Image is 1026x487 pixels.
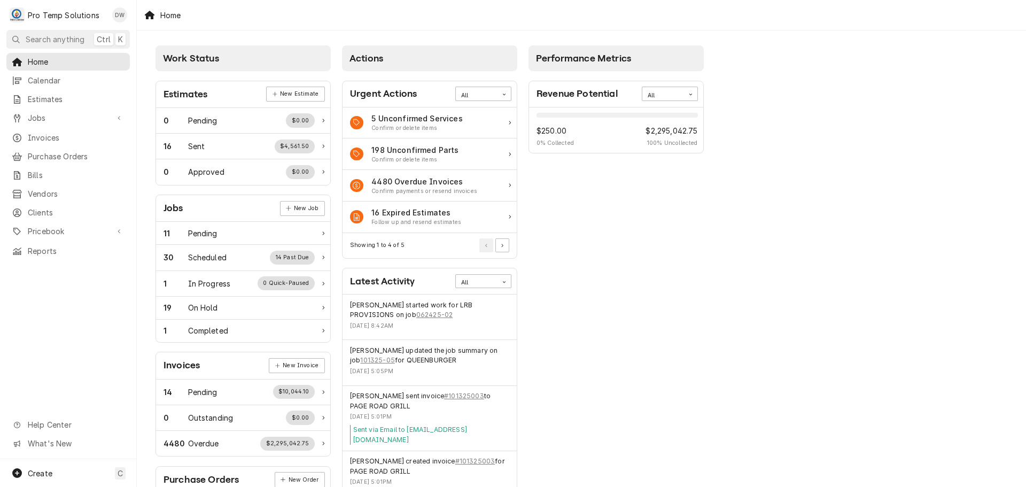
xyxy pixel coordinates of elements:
[286,165,315,179] div: Work Status Supplemental Data
[156,431,330,456] a: Work Status
[371,176,477,187] div: Action Item Title
[350,457,509,476] div: Event String
[416,310,453,320] a: 062425-02
[156,297,330,320] div: Work Status
[188,438,219,449] div: Work Status Title
[6,242,130,260] a: Reports
[188,302,218,313] div: Work Status Title
[164,325,188,336] div: Work Status Count
[350,413,509,421] div: Event Timestamp
[28,112,108,123] span: Jobs
[164,438,188,449] div: Work Status Count
[642,87,698,101] div: Card Data Filter Control
[529,107,703,153] div: Revenue Potential
[156,271,330,297] a: Work Status
[118,34,123,45] span: K
[156,380,330,405] div: Work Status
[371,113,463,124] div: Action Item Title
[269,358,324,373] div: Card Link Button
[112,7,127,22] div: DW
[461,279,492,287] div: All
[6,72,130,89] a: Calendar
[28,132,125,143] span: Invoices
[537,139,574,148] span: 0 % Collected
[188,278,231,289] div: Work Status Title
[188,386,217,398] div: Work Status Title
[156,380,330,457] div: Card Data
[342,81,517,259] div: Card: Urgent Actions
[164,228,188,239] div: Work Status Count
[350,425,509,445] div: Event Message
[156,81,330,108] div: Card Header
[343,107,517,139] a: Action Item
[537,87,618,101] div: Card Title
[343,138,517,170] div: Action Item
[6,185,130,203] a: Vendors
[6,435,130,452] a: Go to What's New
[156,159,330,184] a: Work Status
[28,169,125,181] span: Bills
[350,300,509,320] div: Event String
[156,195,330,222] div: Card Header
[258,276,315,290] div: Work Status Supplemental Data
[275,140,315,153] div: Work Status Supplemental Data
[371,156,458,164] div: Action Item Suggestion
[455,457,495,466] a: #101325003
[156,245,330,270] a: Work Status
[156,45,331,71] div: Card Column Header
[156,81,331,185] div: Card: Estimates
[28,75,125,86] span: Calendar
[343,233,517,258] div: Card Footer: Pagination
[6,109,130,127] a: Go to Jobs
[371,187,477,196] div: Action Item Suggestion
[648,91,679,100] div: All
[350,346,509,380] div: Event Details
[163,53,219,64] span: Work Status
[6,90,130,108] a: Estimates
[343,202,517,233] a: Action Item
[350,367,509,376] div: Event Timestamp
[536,53,631,64] span: Performance Metrics
[286,113,315,127] div: Work Status Supplemental Data
[646,125,697,148] div: Revenue Potential Collected
[156,195,331,343] div: Card: Jobs
[342,45,517,71] div: Card Column Header
[371,218,461,227] div: Action Item Suggestion
[164,473,239,487] div: Card Title
[350,241,405,250] div: Current Page Details
[188,252,227,263] div: Work Status Title
[350,274,415,289] div: Card Title
[188,115,217,126] div: Work Status Title
[156,134,330,159] a: Work Status
[6,416,130,434] a: Go to Help Center
[6,53,130,71] a: Home
[188,228,217,239] div: Work Status Title
[478,238,510,252] div: Pagination Controls
[275,472,325,487] div: Card Link Button
[28,469,52,478] span: Create
[350,391,509,411] div: Event String
[28,438,123,449] span: What's New
[156,108,330,134] a: Work Status
[10,7,25,22] div: P
[350,300,509,334] div: Event Details
[6,30,130,49] button: Search anythingCtrlK
[164,358,200,373] div: Card Title
[646,125,697,136] span: $2,295,042.75
[164,201,183,215] div: Card Title
[156,352,330,379] div: Card Header
[529,107,703,153] div: Card Data
[537,125,574,148] div: Revenue Potential Collected
[528,45,704,71] div: Card Column Header
[275,472,325,487] a: New Order
[349,53,383,64] span: Actions
[156,320,330,342] div: Work Status
[260,437,315,451] div: Work Status Supplemental Data
[273,385,315,399] div: Work Status Supplemental Data
[537,125,574,136] span: $250.00
[495,238,509,252] button: Go to Next Page
[164,278,188,289] div: Work Status Count
[156,405,330,431] div: Work Status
